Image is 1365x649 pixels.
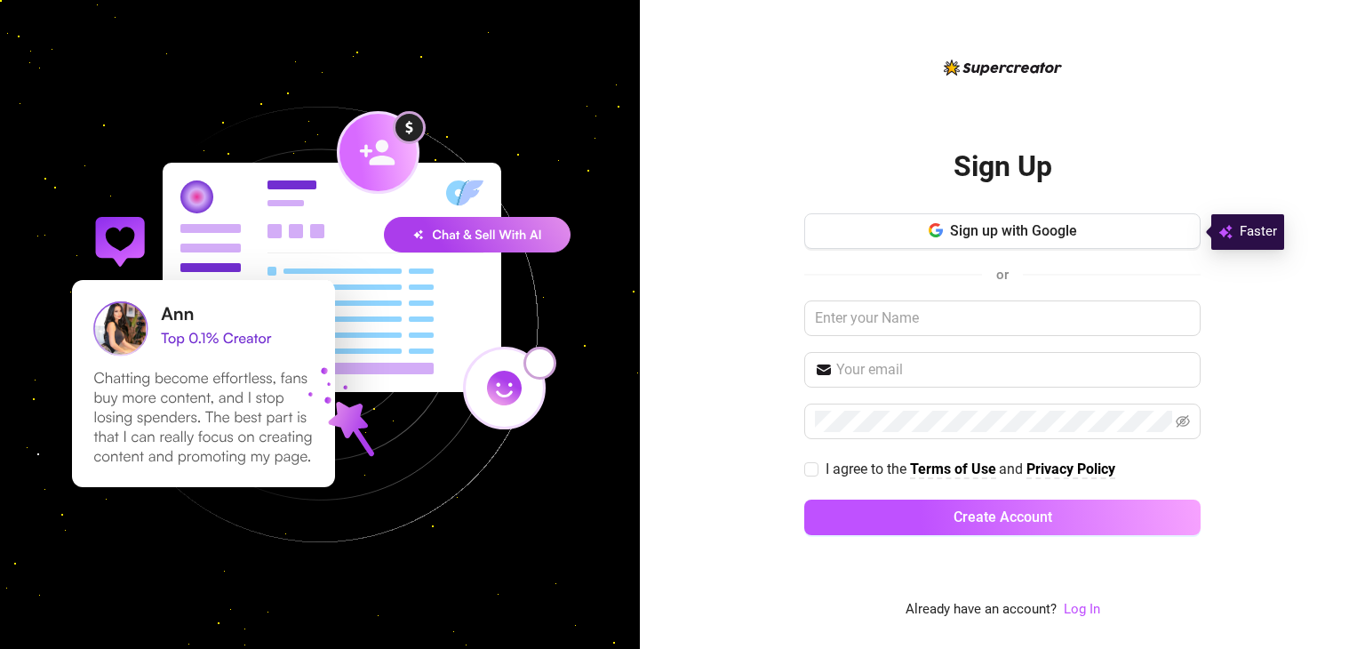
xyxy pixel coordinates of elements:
span: and [999,461,1026,477]
a: Terms of Use [910,461,996,479]
img: svg%3e [1218,221,1233,243]
strong: Privacy Policy [1026,461,1115,477]
button: Sign up with Google [804,213,1201,249]
span: I agree to the [826,461,910,477]
span: Create Account [954,509,1052,525]
a: Log In [1064,601,1100,617]
span: Already have an account? [906,599,1057,621]
span: Faster [1240,221,1277,243]
button: Create Account [804,500,1201,535]
img: signup-background-D0MIrEPF.svg [12,17,627,632]
a: Log In [1064,599,1100,621]
span: Sign up with Google [950,222,1077,239]
h2: Sign Up [954,148,1052,185]
span: eye-invisible [1176,414,1190,429]
img: logo-BBDzfeDw.svg [944,60,1062,76]
strong: Terms of Use [910,461,996,477]
a: Privacy Policy [1026,461,1115,479]
input: Your email [836,359,1190,381]
input: Enter your Name [804,300,1201,336]
span: or [996,267,1009,283]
